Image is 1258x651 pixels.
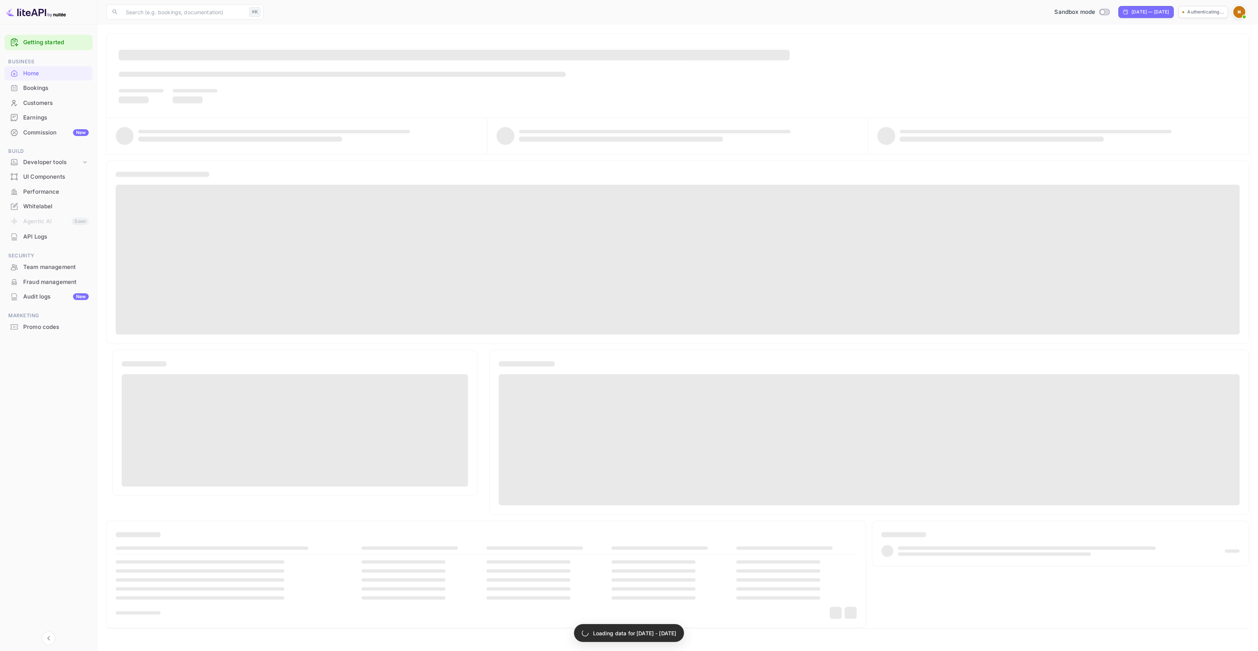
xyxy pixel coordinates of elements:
div: ⌘K [249,7,261,17]
a: Home [4,66,92,80]
div: Promo codes [23,323,89,331]
div: Developer tools [4,156,92,169]
a: Promo codes [4,320,92,334]
div: Customers [23,99,89,108]
div: API Logs [4,230,92,244]
div: Home [23,69,89,78]
a: Bookings [4,81,92,95]
p: Loading data for [DATE] - [DATE] [593,629,677,637]
div: Fraud management [23,278,89,287]
a: Customers [4,96,92,110]
div: Developer tools [23,158,81,167]
div: Whitelabel [23,202,89,211]
img: LiteAPI logo [6,6,66,18]
div: CommissionNew [4,125,92,140]
p: Authenticating... [1187,9,1224,15]
div: Whitelabel [4,199,92,214]
span: Security [4,252,92,260]
a: API Logs [4,230,92,243]
a: Performance [4,185,92,199]
div: Bookings [23,84,89,93]
div: Earnings [23,113,89,122]
div: Getting started [4,35,92,50]
img: NomadKick [1233,6,1245,18]
a: Whitelabel [4,199,92,213]
a: Audit logsNew [4,290,92,303]
a: Earnings [4,110,92,124]
div: Switch to Production mode [1051,8,1112,16]
div: New [73,129,89,136]
span: Build [4,147,92,155]
span: Marketing [4,312,92,320]
div: Performance [4,185,92,199]
span: Business [4,58,92,66]
a: Getting started [23,38,89,47]
a: CommissionNew [4,125,92,139]
div: New [73,293,89,300]
a: Team management [4,260,92,274]
div: UI Components [4,170,92,184]
div: Team management [23,263,89,272]
div: Audit logs [23,293,89,301]
div: [DATE] — [DATE] [1131,9,1169,15]
input: Search (e.g. bookings, documentation) [121,4,246,19]
span: Sandbox mode [1054,8,1095,16]
div: Earnings [4,110,92,125]
div: Audit logsNew [4,290,92,304]
a: Fraud management [4,275,92,289]
div: API Logs [23,233,89,241]
div: Home [4,66,92,81]
div: Commission [23,128,89,137]
div: UI Components [23,173,89,181]
a: UI Components [4,170,92,184]
div: Performance [23,188,89,196]
button: Collapse navigation [42,632,55,645]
